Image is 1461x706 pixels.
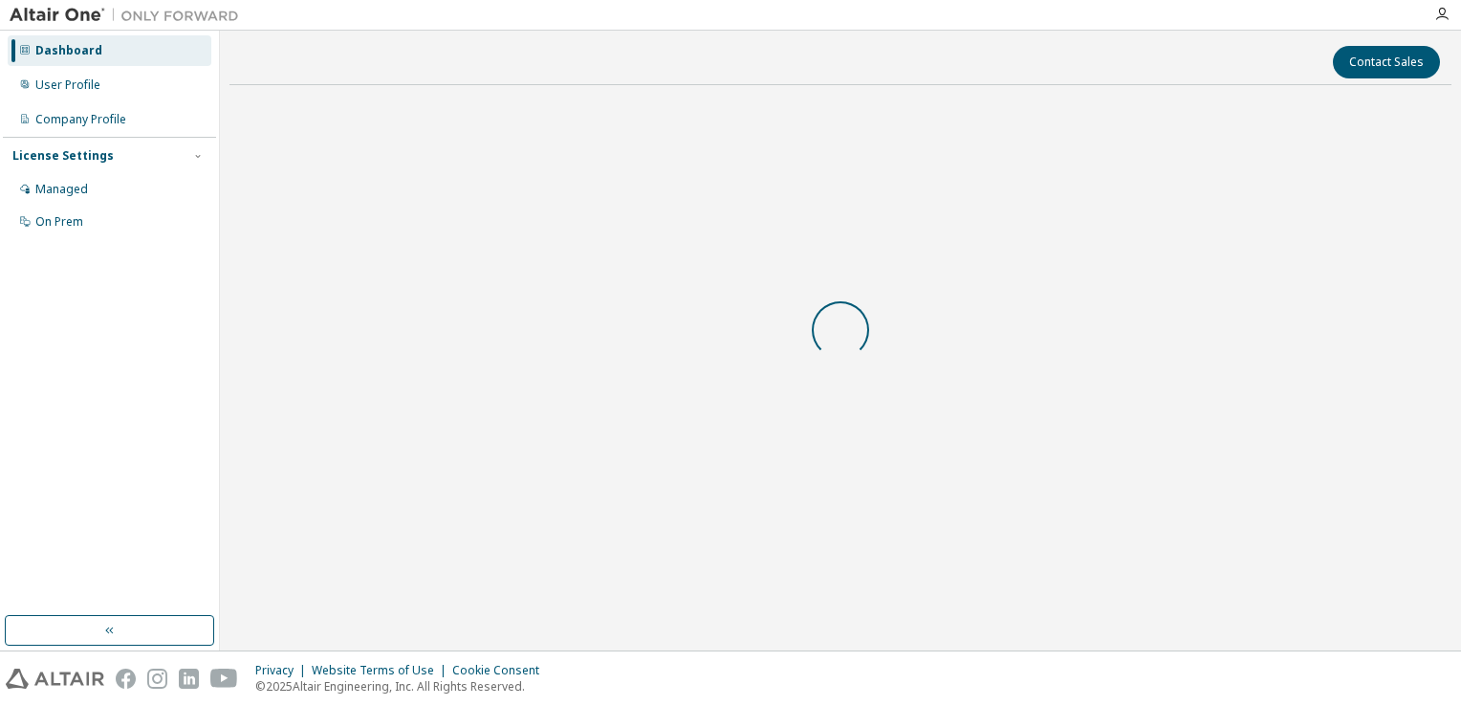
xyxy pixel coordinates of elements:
[147,669,167,689] img: instagram.svg
[255,663,312,678] div: Privacy
[35,112,126,127] div: Company Profile
[179,669,199,689] img: linkedin.svg
[210,669,238,689] img: youtube.svg
[35,77,100,93] div: User Profile
[35,43,102,58] div: Dashboard
[452,663,551,678] div: Cookie Consent
[116,669,136,689] img: facebook.svg
[35,182,88,197] div: Managed
[255,678,551,695] p: © 2025 Altair Engineering, Inc. All Rights Reserved.
[35,214,83,230] div: On Prem
[1333,46,1440,78] button: Contact Sales
[6,669,104,689] img: altair_logo.svg
[312,663,452,678] div: Website Terms of Use
[10,6,249,25] img: Altair One
[12,148,114,164] div: License Settings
